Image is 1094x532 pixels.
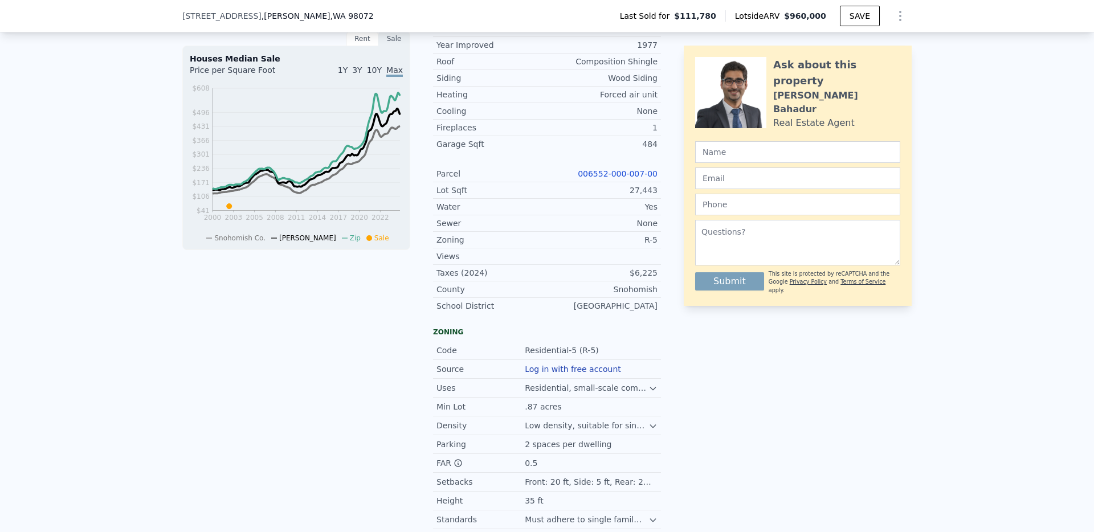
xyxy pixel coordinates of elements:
div: Sale [378,31,410,46]
tspan: 2011 [288,214,305,222]
div: Ask about this property [773,57,900,89]
a: Privacy Policy [790,279,827,285]
div: School District [436,300,547,312]
div: Residential, small-scale community services. [525,382,648,394]
div: Residential-5 (R-5) [525,345,601,356]
div: Real Estate Agent [773,116,855,130]
tspan: $608 [192,84,210,92]
span: Snohomish Co. [214,234,266,242]
span: 3Y [352,66,362,75]
div: County [436,284,547,295]
span: [STREET_ADDRESS] [182,10,262,22]
div: Forced air unit [547,89,658,100]
div: Year Improved [436,39,547,51]
div: Rent [346,31,378,46]
input: Phone [695,194,900,215]
div: Heating [436,89,547,100]
div: 27,443 [547,185,658,196]
div: Price per Square Foot [190,64,296,83]
div: Yes [547,201,658,212]
div: Parcel [436,168,547,179]
div: Garage Sqft [436,138,547,150]
span: Last Sold for [620,10,675,22]
div: Parking [436,439,525,450]
div: Uses [436,382,525,394]
button: Show Options [889,5,912,27]
div: Houses Median Sale [190,53,403,64]
div: Height [436,495,525,506]
tspan: 2008 [267,214,284,222]
div: 484 [547,138,658,150]
div: None [547,105,658,117]
div: $6,225 [547,267,658,279]
input: Email [695,167,900,189]
tspan: 2003 [225,214,243,222]
tspan: $496 [192,109,210,117]
tspan: 2005 [246,214,263,222]
button: Submit [695,272,764,290]
div: Taxes (2024) [436,267,547,279]
div: Composition Shingle [547,56,658,67]
div: 0.5 [525,457,540,469]
span: Max [386,66,403,77]
tspan: $431 [192,122,210,130]
button: SAVE [840,6,880,26]
div: Setbacks [436,476,525,488]
div: 1977 [547,39,658,51]
span: $960,000 [784,11,826,21]
a: 006552-000-007-00 [578,169,658,178]
tspan: $301 [192,150,210,158]
div: Views [436,251,547,262]
div: R-5 [547,234,658,245]
div: Lot Sqft [436,185,547,196]
div: 35 ft [525,495,545,506]
div: FAR [436,457,525,469]
div: Min Lot [436,401,525,412]
div: Low density, suitable for single family housing. [525,420,648,431]
tspan: 2022 [372,214,389,222]
tspan: $171 [192,179,210,187]
tspan: 2020 [350,214,368,222]
div: Cooling [436,105,547,117]
div: [PERSON_NAME] Bahadur [773,89,900,116]
div: Roof [436,56,547,67]
div: Wood Siding [547,72,658,84]
div: This site is protected by reCAPTCHA and the Google and apply. [769,270,900,294]
span: Sale [374,234,389,242]
div: Sewer [436,218,547,229]
div: 1 [547,122,658,133]
div: Source [436,363,525,375]
span: Zip [350,234,361,242]
button: Log in with free account [525,365,621,374]
div: Fireplaces [436,122,547,133]
div: [GEOGRAPHIC_DATA] [547,300,658,312]
tspan: $106 [192,193,210,200]
div: .87 acres [525,401,564,412]
div: Front: 20 ft, Side: 5 ft, Rear: 20 ft [525,476,658,488]
div: Standards [436,514,525,525]
span: [PERSON_NAME] [279,234,336,242]
a: Terms of Service [840,279,885,285]
span: , WA 98072 [330,11,374,21]
span: , [PERSON_NAME] [262,10,374,22]
tspan: $41 [197,207,210,215]
span: $111,780 [674,10,716,22]
tspan: $236 [192,165,210,173]
div: None [547,218,658,229]
div: Zoning [436,234,547,245]
div: Siding [436,72,547,84]
div: Code [436,345,525,356]
span: 10Y [367,66,382,75]
span: Lotside ARV [735,10,784,22]
tspan: 2014 [309,214,326,222]
input: Name [695,141,900,163]
div: Must adhere to single family design and environmental standards. [525,514,648,525]
span: 1Y [338,66,348,75]
div: Zoning [433,328,661,337]
tspan: 2000 [204,214,222,222]
div: Snohomish [547,284,658,295]
tspan: $366 [192,137,210,145]
div: Density [436,420,525,431]
div: Water [436,201,547,212]
tspan: 2017 [330,214,348,222]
